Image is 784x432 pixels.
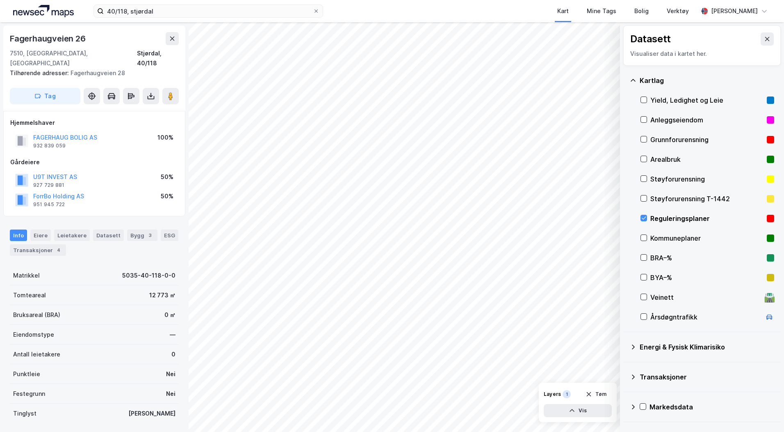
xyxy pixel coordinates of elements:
[157,133,173,142] div: 100%
[128,409,175,418] div: [PERSON_NAME]
[630,49,774,59] div: Visualiser data i kartet her.
[587,6,616,16] div: Mine Tags
[640,372,774,382] div: Transaksjoner
[127,230,157,241] div: Bygg
[161,230,178,241] div: ESG
[13,409,36,418] div: Tinglyst
[650,154,763,164] div: Arealbruk
[13,310,60,320] div: Bruksareal (BRA)
[13,369,40,379] div: Punktleie
[650,115,763,125] div: Anleggseiendom
[13,5,74,17] img: logo.a4113a55bc3d86da70a041830d287a7e.svg
[30,230,51,241] div: Eiere
[563,390,571,398] div: 1
[650,312,761,322] div: Årsdøgntrafikk
[10,32,87,45] div: Fagerhaugveien 26
[164,310,175,320] div: 0 ㎡
[743,393,784,432] div: Kontrollprogram for chat
[54,230,90,241] div: Leietakere
[149,290,175,300] div: 12 773 ㎡
[122,271,175,280] div: 5035-40-118-0-0
[650,402,774,412] div: Markedsdata
[146,231,154,239] div: 3
[650,253,763,263] div: BRA–%
[650,135,763,145] div: Grunnforurensning
[161,191,173,201] div: 50%
[743,393,784,432] iframe: Chat Widget
[10,118,178,128] div: Hjemmelshaver
[55,246,63,254] div: 4
[13,349,60,359] div: Antall leietakere
[13,290,46,300] div: Tomteareal
[650,194,763,204] div: Støyforurensning T-1442
[13,389,45,399] div: Festegrunn
[104,5,313,17] input: Søk på adresse, matrikkel, gårdeiere, leietakere eller personer
[711,6,758,16] div: [PERSON_NAME]
[650,273,763,283] div: BYA–%
[630,32,671,46] div: Datasett
[650,292,761,302] div: Veinett
[170,330,175,340] div: —
[10,68,172,78] div: Fagerhaugveien 28
[650,233,763,243] div: Kommuneplaner
[161,172,173,182] div: 50%
[634,6,649,16] div: Bolig
[650,174,763,184] div: Støyforurensning
[544,404,612,417] button: Vis
[10,230,27,241] div: Info
[557,6,569,16] div: Kart
[650,95,763,105] div: Yield, Ledighet og Leie
[640,76,774,85] div: Kartlag
[580,388,612,401] button: Tøm
[171,349,175,359] div: 0
[166,369,175,379] div: Nei
[10,244,66,256] div: Transaksjoner
[33,182,64,188] div: 927 729 881
[10,48,137,68] div: 7510, [GEOGRAPHIC_DATA], [GEOGRAPHIC_DATA]
[650,214,763,223] div: Reguleringsplaner
[640,342,774,352] div: Energi & Fysisk Klimarisiko
[33,142,66,149] div: 932 839 059
[764,292,775,303] div: 🛣️
[137,48,179,68] div: Stjørdal, 40/118
[33,201,65,208] div: 951 945 722
[667,6,689,16] div: Verktøy
[13,330,54,340] div: Eiendomstype
[10,69,71,76] span: Tilhørende adresser:
[544,391,561,398] div: Layers
[10,88,80,104] button: Tag
[13,271,40,280] div: Matrikkel
[166,389,175,399] div: Nei
[93,230,124,241] div: Datasett
[10,157,178,167] div: Gårdeiere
